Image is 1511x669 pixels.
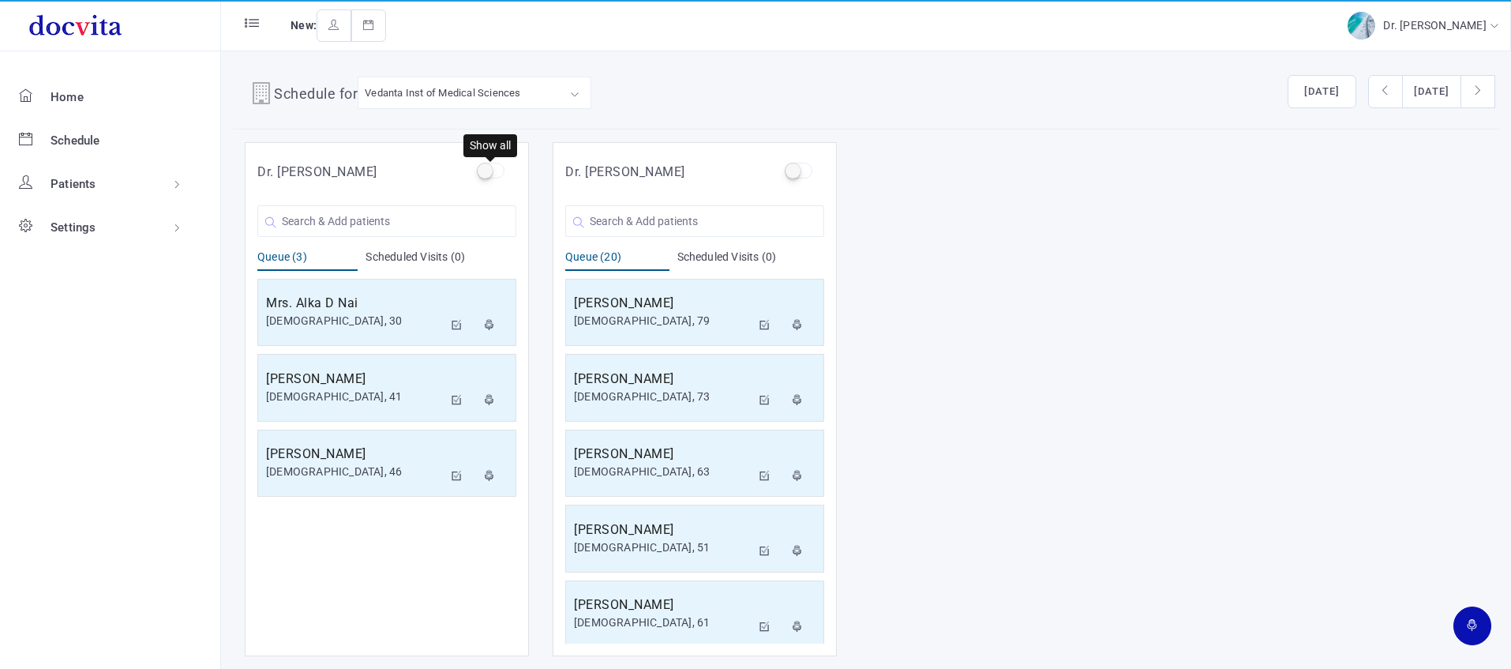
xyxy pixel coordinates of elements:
img: img-2.jpg [1348,12,1375,39]
h5: [PERSON_NAME] [574,596,751,615]
h5: [PERSON_NAME] [574,294,751,313]
button: [DATE] [1402,75,1461,108]
div: [DEMOGRAPHIC_DATA], 46 [266,464,443,480]
span: Settings [51,220,96,235]
h5: [PERSON_NAME] [574,521,751,539]
input: Search & Add patients [257,205,516,237]
h5: [PERSON_NAME] [574,370,751,389]
div: [DEMOGRAPHIC_DATA], 51 [574,539,751,556]
div: [DEMOGRAPHIC_DATA], 41 [266,389,443,405]
div: Queue (3) [257,249,358,271]
div: Scheduled Visits (0) [677,249,825,271]
h5: [PERSON_NAME] [574,445,751,464]
h4: Schedule for [274,83,358,108]
span: Patients [51,177,96,191]
div: Queue (20) [565,249,669,271]
h5: [PERSON_NAME] [266,445,443,464]
span: New: [291,19,317,32]
h5: Dr. [PERSON_NAME] [565,163,685,182]
h5: Mrs. Alka D Nai [266,294,443,313]
div: [DEMOGRAPHIC_DATA], 30 [266,313,443,329]
div: Scheduled Visits (0) [366,249,516,271]
span: Dr. [PERSON_NAME] [1383,19,1490,32]
h5: [PERSON_NAME] [266,370,443,389]
div: [DEMOGRAPHIC_DATA], 61 [574,615,751,631]
div: [DEMOGRAPHIC_DATA], 73 [574,389,751,405]
span: Home [51,90,84,104]
button: [DATE] [1288,75,1356,108]
div: Show all [463,134,517,157]
div: [DEMOGRAPHIC_DATA], 79 [574,313,751,329]
h5: Dr. [PERSON_NAME] [257,163,377,182]
input: Search & Add patients [565,205,824,237]
span: Schedule [51,133,100,148]
div: Vedanta Inst of Medical Sciences [365,84,520,102]
div: [DEMOGRAPHIC_DATA], 63 [574,464,751,480]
